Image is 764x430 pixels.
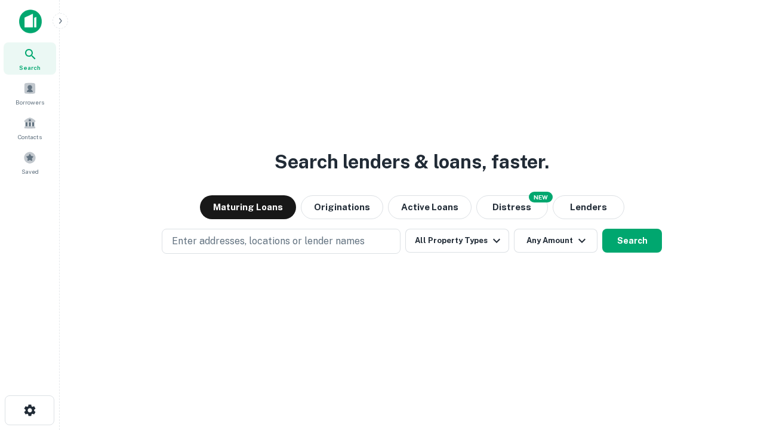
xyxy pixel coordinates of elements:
[18,132,42,142] span: Contacts
[514,229,597,253] button: Any Amount
[172,234,365,248] p: Enter addresses, locations or lender names
[476,195,548,219] button: Search distressed loans with lien and other non-mortgage details.
[4,112,56,144] a: Contacts
[19,63,41,72] span: Search
[16,97,44,107] span: Borrowers
[704,334,764,392] iframe: Chat Widget
[200,195,296,219] button: Maturing Loans
[405,229,509,253] button: All Property Types
[553,195,624,219] button: Lenders
[4,146,56,179] a: Saved
[388,195,472,219] button: Active Loans
[4,42,56,75] a: Search
[21,167,39,176] span: Saved
[602,229,662,253] button: Search
[162,229,401,254] button: Enter addresses, locations or lender names
[275,148,549,176] h3: Search lenders & loans, faster.
[19,10,42,33] img: capitalize-icon.png
[4,77,56,109] a: Borrowers
[301,195,383,219] button: Originations
[529,192,553,202] div: NEW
